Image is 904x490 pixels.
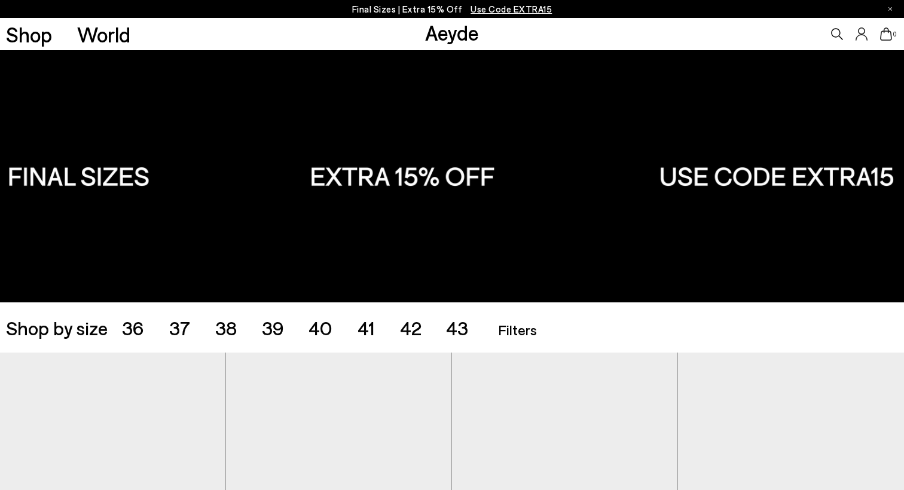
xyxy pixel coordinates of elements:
span: Filters [498,321,537,338]
span: Shop by size [6,318,108,337]
span: 41 [358,316,375,339]
span: 37 [169,316,190,339]
p: Final Sizes | Extra 15% Off [352,2,552,17]
span: 42 [400,316,422,339]
a: Aeyde [425,20,479,45]
a: World [77,24,130,45]
a: 0 [880,27,892,41]
a: Shop [6,24,52,45]
span: Navigate to /collections/ss25-final-sizes [471,4,552,14]
span: 43 [446,316,468,339]
span: 39 [262,316,284,339]
span: 38 [215,316,237,339]
span: 0 [892,31,898,38]
span: 36 [122,316,144,339]
span: 40 [309,316,332,339]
